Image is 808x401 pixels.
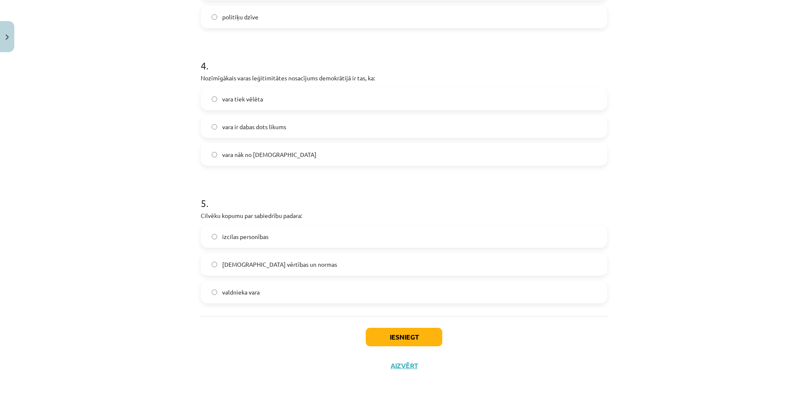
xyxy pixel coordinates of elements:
[222,150,316,159] span: vara nāk no [DEMOGRAPHIC_DATA]
[222,95,263,104] span: vara tiek vēlēta
[388,361,420,370] button: Aizvērt
[5,35,9,40] img: icon-close-lesson-0947bae3869378f0d4975bcd49f059093ad1ed9edebbc8119c70593378902aed.svg
[222,232,268,241] span: izcilas personības
[212,14,217,20] input: politiķu dzīve
[212,152,217,157] input: vara nāk no [DEMOGRAPHIC_DATA]
[366,328,442,346] button: Iesniegt
[212,289,217,295] input: valdnieka vara
[201,183,607,209] h1: 5 .
[222,13,258,21] span: politiķu dzīve
[201,211,607,220] p: Cilvēku kopumu par sabiedrību padara:
[212,234,217,239] input: izcilas personības
[201,74,607,82] p: Nozīmīgākais varas leģitimitātes nosacījums demokrātijā ir tas, ka:
[212,96,217,102] input: vara tiek vēlēta
[212,262,217,267] input: [DEMOGRAPHIC_DATA] vērtības un normas
[222,288,260,297] span: valdnieka vara
[222,260,337,269] span: [DEMOGRAPHIC_DATA] vērtības un normas
[222,122,286,131] span: vara ir dabas dots likums
[212,124,217,130] input: vara ir dabas dots likums
[201,45,607,71] h1: 4 .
